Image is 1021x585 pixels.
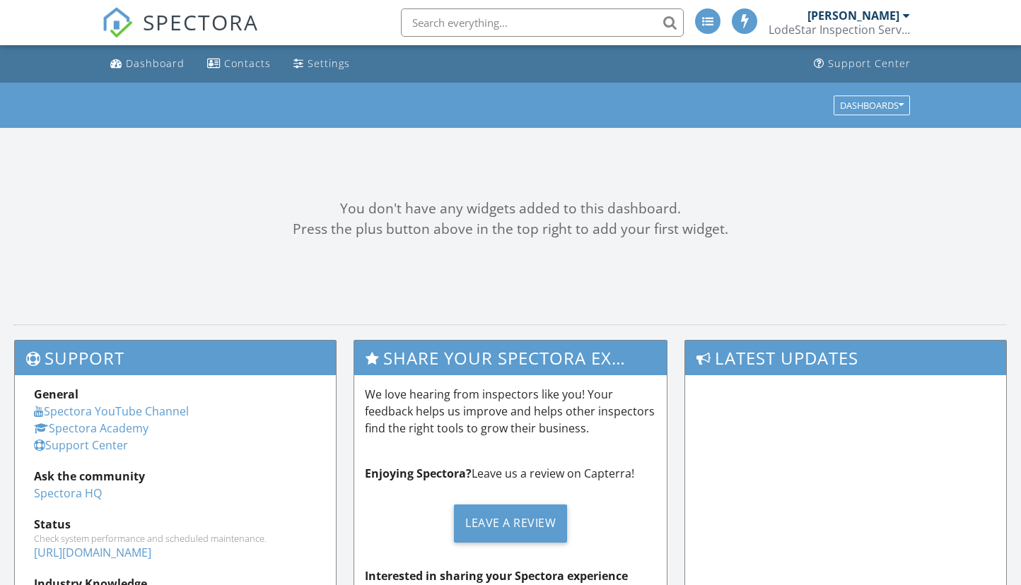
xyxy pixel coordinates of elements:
[454,504,567,543] div: Leave a Review
[34,485,102,501] a: Spectora HQ
[685,341,1006,375] h3: Latest Updates
[105,51,190,77] a: Dashboard
[34,516,317,533] div: Status
[808,51,916,77] a: Support Center
[828,57,911,70] div: Support Center
[365,466,472,481] strong: Enjoying Spectora?
[102,7,133,38] img: The Best Home Inspection Software - Spectora
[34,403,189,419] a: Spectora YouTube Channel
[34,386,78,402] strong: General
[354,341,667,375] h3: Share Your Spectora Experience
[34,533,317,544] div: Check system performance and scheduled maintenance.
[365,493,656,553] a: Leave a Review
[15,341,336,375] h3: Support
[807,8,899,23] div: [PERSON_NAME]
[202,51,276,77] a: Contacts
[840,100,904,110] div: Dashboards
[126,57,185,70] div: Dashboard
[14,219,1007,240] div: Press the plus button above in the top right to add your first widget.
[308,57,350,70] div: Settings
[34,545,151,560] a: [URL][DOMAIN_NAME]
[834,95,910,115] button: Dashboards
[34,420,148,436] a: Spectora Academy
[224,57,271,70] div: Contacts
[14,199,1007,219] div: You don't have any widgets added to this dashboard.
[34,437,128,453] a: Support Center
[34,468,317,485] div: Ask the community
[102,19,259,49] a: SPECTORA
[769,23,910,37] div: LodeStar Inspection Services
[365,465,656,482] p: Leave us a review on Capterra!
[288,51,356,77] a: Settings
[143,7,259,37] span: SPECTORA
[401,8,684,37] input: Search everything...
[365,386,656,437] p: We love hearing from inspectors like you! Your feedback helps us improve and helps other inspecto...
